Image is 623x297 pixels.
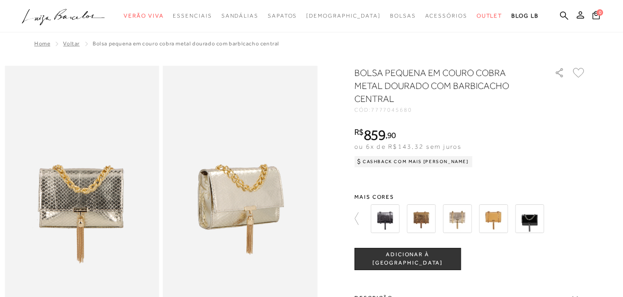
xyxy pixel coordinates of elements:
img: BOLSA PEQUENA EM METALIZADO CHUMBO COM BARBICACHO CENTRAL [371,204,399,233]
a: categoryNavScreenReaderText [221,7,258,25]
img: BOLSA PEQUENA EM SPECCHIO OURO COM BARBICACHO CENTRAL [479,204,508,233]
span: Mais cores [354,194,586,200]
a: Voltar [63,40,80,47]
span: BLOG LB [511,13,538,19]
span: BOLSA PEQUENA EM COURO COBRA METAL DOURADO COM BARBICACHO CENTRAL [93,40,279,47]
span: Essenciais [173,13,212,19]
a: categoryNavScreenReaderText [173,7,212,25]
span: 859 [364,126,385,143]
a: categoryNavScreenReaderText [124,7,164,25]
img: BOLSA PEQUENA EM METALIZADO DOURADO COM BARBICACHO CENTRAL [407,204,435,233]
a: categoryNavScreenReaderText [477,7,503,25]
img: BOLSA PEQUENA EM METALIZADO DOURADO COM BARBICACHO CENTRAL [443,204,472,233]
a: categoryNavScreenReaderText [268,7,297,25]
span: Sapatos [268,13,297,19]
i: R$ [354,128,364,136]
span: Acessórios [425,13,467,19]
button: 0 [590,10,603,23]
img: BOLSA PEQUENA EM VERNIZ PRETO COM BARBICACHO CENTRAL [515,204,544,233]
span: Sandálias [221,13,258,19]
span: 7777045680 [371,107,412,113]
div: Cashback com Mais [PERSON_NAME] [354,156,472,167]
a: categoryNavScreenReaderText [390,7,416,25]
button: ADICIONAR À [GEOGRAPHIC_DATA] [354,248,461,270]
a: Home [34,40,50,47]
span: 90 [387,130,396,140]
h1: BOLSA PEQUENA EM COURO COBRA METAL DOURADO COM BARBICACHO CENTRAL [354,66,528,105]
span: Outlet [477,13,503,19]
i: , [385,131,396,139]
span: 0 [597,9,603,16]
span: Verão Viva [124,13,164,19]
a: BLOG LB [511,7,538,25]
a: noSubCategoriesText [306,7,381,25]
span: ADICIONAR À [GEOGRAPHIC_DATA] [355,251,460,267]
span: ou 6x de R$143,32 sem juros [354,143,461,150]
span: Bolsas [390,13,416,19]
a: categoryNavScreenReaderText [425,7,467,25]
div: CÓD: [354,107,540,113]
span: [DEMOGRAPHIC_DATA] [306,13,381,19]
